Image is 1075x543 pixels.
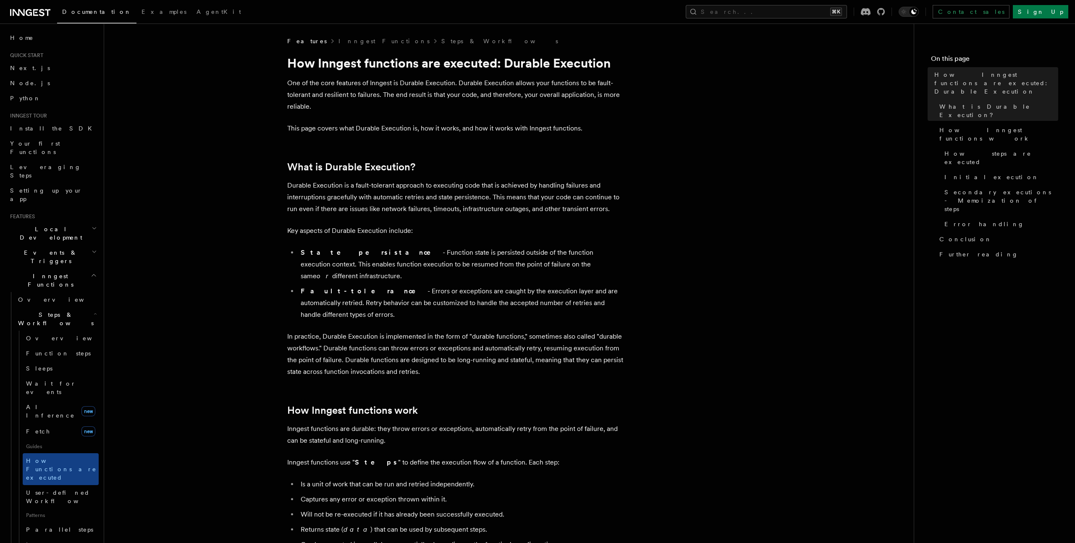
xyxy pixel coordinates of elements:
[939,235,992,243] span: Conclusion
[1013,5,1068,18] a: Sign Up
[18,296,105,303] span: Overview
[26,365,52,372] span: Sleeps
[298,285,623,321] li: - Errors or exceptions are caught by the execution layer and are automatically retried. Retry beh...
[899,7,919,17] button: Toggle dark mode
[343,525,370,533] em: data
[936,247,1058,262] a: Further reading
[10,140,60,155] span: Your first Functions
[941,146,1058,170] a: How steps are executed
[7,121,99,136] a: Install the SDK
[26,380,76,395] span: Wait for events
[298,247,623,282] li: - Function state is persisted outside of the function execution context. This enables function ex...
[7,248,92,265] span: Events & Triggers
[7,183,99,206] a: Setting up your app
[10,65,50,71] span: Next.js
[936,99,1058,123] a: What is Durable Execution?
[287,37,327,45] span: Features
[7,269,99,292] button: Inngest Functions
[7,159,99,183] a: Leveraging Steps
[7,245,99,269] button: Events & Triggers
[7,222,99,245] button: Local Development
[7,225,92,242] span: Local Development
[287,123,623,134] p: This page covers what Durable Execution is, how it works, and how it works with Inngest functions.
[15,307,99,331] button: Steps & Workflows
[23,423,99,440] a: Fetchnew
[941,185,1058,217] a: Secondary executions - Memoization of steps
[939,102,1058,119] span: What is Durable Execution?
[7,91,99,106] a: Python
[287,55,623,70] h1: How Inngest functions are executed: Durable Execution
[7,76,99,91] a: Node.js
[298,478,623,490] li: Is a unit of work that can be run and retried independently.
[317,272,332,280] em: or
[7,52,43,59] span: Quick start
[939,126,1058,143] span: How Inngest functions work
[23,399,99,423] a: AI Inferencenew
[686,5,847,18] button: Search...⌘K
[7,60,99,76] a: Next.js
[287,225,623,237] p: Key aspects of Durable Execution include:
[338,37,430,45] a: Inngest Functions
[23,485,99,509] a: User-defined Workflows
[23,509,99,522] span: Patterns
[10,95,41,102] span: Python
[931,67,1058,99] a: How Inngest functions are executed: Durable Execution
[142,8,186,15] span: Examples
[23,522,99,537] a: Parallel steps
[136,3,191,23] a: Examples
[10,125,97,132] span: Install the SDK
[26,428,50,435] span: Fetch
[7,30,99,45] a: Home
[298,493,623,505] li: Captures any error or exception thrown within it.
[23,376,99,399] a: Wait for events
[933,5,1009,18] a: Contact sales
[287,180,623,215] p: Durable Execution is a fault-tolerant approach to executing code that is achieved by handling fai...
[931,54,1058,67] h4: On this page
[15,292,99,307] a: Overview
[191,3,246,23] a: AgentKit
[944,220,1024,228] span: Error handling
[23,346,99,361] a: Function steps
[287,457,623,468] p: Inngest functions use " " to define the execution flow of a function. Each step:
[287,423,623,446] p: Inngest functions are durable: they throw errors or exceptions, automatically retry from the poin...
[26,457,97,481] span: How Functions are executed
[26,335,113,342] span: Overview
[287,77,623,112] p: One of the core features of Inngest is Durable Execution. Durable Execution allows your functions...
[23,331,99,346] a: Overview
[298,509,623,520] li: Will not be re-executed if it has already been successfully executed.
[197,8,241,15] span: AgentKit
[10,164,81,179] span: Leveraging Steps
[298,524,623,535] li: Returns state ( ) that can be used by subsequent steps.
[23,361,99,376] a: Sleeps
[944,188,1058,213] span: Secondary executions - Memoization of steps
[26,526,93,533] span: Parallel steps
[287,161,415,173] a: What is Durable Execution?
[26,350,91,357] span: Function steps
[830,8,842,16] kbd: ⌘K
[941,170,1058,185] a: Initial execution
[81,406,95,416] span: new
[10,80,50,86] span: Node.js
[7,213,35,220] span: Features
[941,217,1058,232] a: Error handling
[15,311,94,327] span: Steps & Workflows
[939,250,1018,258] span: Further reading
[936,232,1058,247] a: Conclusion
[26,489,102,504] span: User-defined Workflows
[355,458,398,466] strong: Steps
[7,112,47,119] span: Inngest tour
[23,453,99,485] a: How Functions are executed
[936,123,1058,146] a: How Inngest functions work
[62,8,131,15] span: Documentation
[287,405,418,416] a: How Inngest functions work
[81,426,95,436] span: new
[57,3,136,23] a: Documentation
[7,272,91,289] span: Inngest Functions
[23,440,99,453] span: Guides
[441,37,558,45] a: Steps & Workflows
[7,136,99,159] a: Your first Functions
[10,187,82,202] span: Setting up your app
[301,287,427,295] strong: Fault-tolerance
[10,34,34,42] span: Home
[944,173,1039,181] span: Initial execution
